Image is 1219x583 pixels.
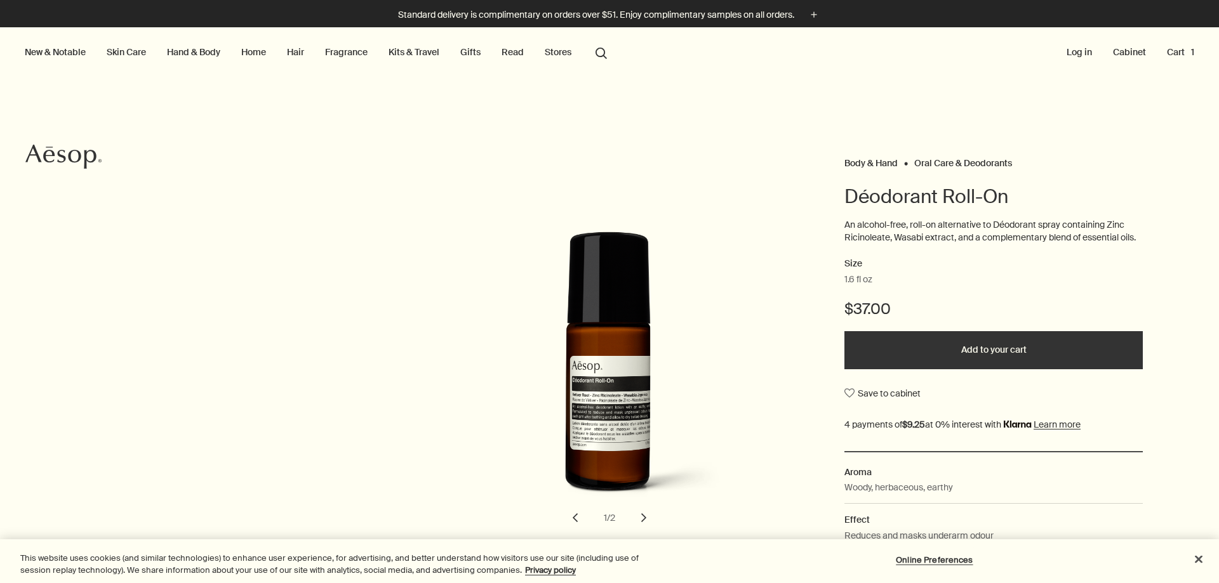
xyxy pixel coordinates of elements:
[525,565,576,575] a: More information about your privacy, opens in a new tab
[20,552,670,577] div: This website uses cookies (and similar technologies) to enhance user experience, for advertising,...
[844,465,1143,479] h2: Aroma
[472,232,752,516] img: Back of Déodorant Roll-On in amber glass bottle
[25,144,102,169] svg: Aesop
[844,184,1143,209] h1: Déodorant Roll-On
[630,504,658,532] button: next slide
[1164,44,1197,60] button: Cart1
[499,44,526,60] a: Read
[561,504,589,532] button: previous slide
[22,27,613,78] nav: primary
[458,44,483,60] a: Gifts
[844,480,953,494] p: Woody, herbaceous, earthy
[844,382,921,405] button: Save to cabinet
[914,157,1012,163] a: Oral Care & Deodorants
[1064,27,1197,78] nav: supplementary
[398,8,821,22] button: Standard delivery is complimentary on orders over $51. Enjoy complimentary samples on all orders.
[22,141,105,176] a: Aesop
[386,44,442,60] a: Kits & Travel
[1110,44,1149,60] a: Cabinet
[844,528,994,542] p: Reduces and masks underarm odour
[1185,546,1213,573] button: Close
[398,8,794,22] p: Standard delivery is complimentary on orders over $51. Enjoy complimentary samples on all orders.
[164,44,223,60] a: Hand & Body
[844,219,1143,244] p: An alcohol-free, roll-on alternative to Déodorant spray containing Zinc Ricinoleate, Wasabi extra...
[1064,44,1095,60] button: Log in
[590,40,613,64] button: Open search
[542,44,574,60] button: Stores
[895,547,974,573] button: Online Preferences, Opens the preference center dialog
[844,299,891,319] span: $37.00
[239,44,269,60] a: Home
[104,44,149,60] a: Skin Care
[844,513,1143,527] h2: Effect
[323,44,370,60] a: Fragrance
[844,157,898,163] a: Body & Hand
[844,256,1143,272] h2: Size
[406,232,813,532] div: Déodorant Roll-On
[844,273,872,286] span: 1.6 fl oz
[22,44,88,60] button: New & Notable
[844,331,1143,369] button: Add to your cart - $37.00
[284,44,307,60] a: Hair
